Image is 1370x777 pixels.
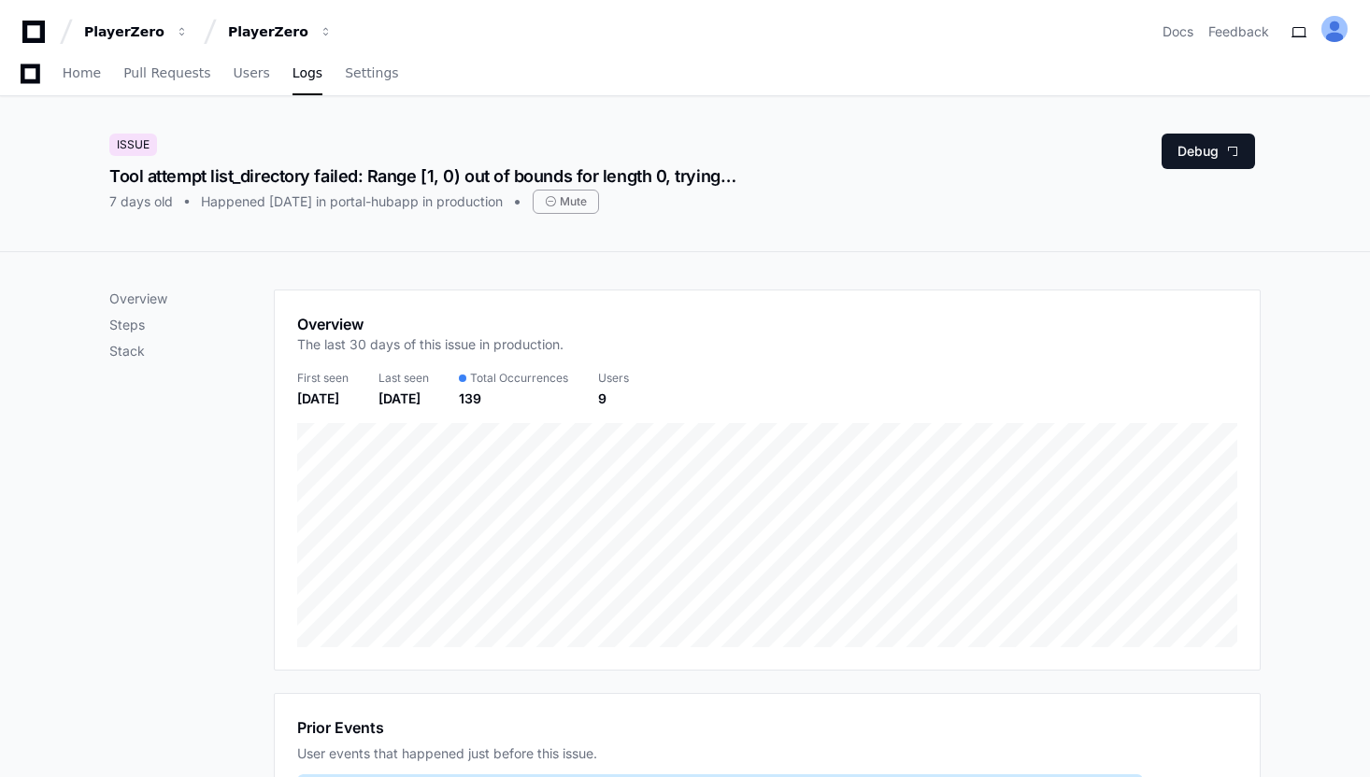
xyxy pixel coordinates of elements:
p: Steps [109,316,274,334]
div: Users [598,371,629,386]
div: User events that happened just before this issue. [297,744,1237,763]
a: Docs [1163,22,1193,41]
button: PlayerZero [221,15,340,49]
h1: Prior Events [297,716,384,739]
iframe: Open customer support [1310,715,1361,766]
span: Users [234,67,270,78]
a: Settings [345,52,398,95]
div: Happened [DATE] in portal-hubapp in production [201,192,503,211]
p: The last 30 days of this issue in production. [297,335,564,354]
span: Settings [345,67,398,78]
div: Mute [533,190,599,214]
div: [DATE] [378,389,429,408]
button: PlayerZero [77,15,196,49]
div: [DATE] [297,389,349,408]
p: Overview [109,290,274,308]
div: 139 [459,389,568,408]
div: First seen [297,371,349,386]
button: Debug [1162,134,1255,169]
span: Total Occurrences [470,371,568,386]
div: Issue [109,134,157,156]
span: Logs [293,67,322,78]
a: Logs [293,52,322,95]
div: Last seen [378,371,429,386]
button: Feedback [1208,22,1269,41]
a: Users [234,52,270,95]
div: 7 days old [109,192,173,211]
p: Stack [109,342,274,360]
span: Home [63,67,101,78]
h1: Overview [297,313,564,335]
a: Pull Requests [123,52,210,95]
div: PlayerZero [84,22,164,41]
div: 9 [598,389,629,408]
div: PlayerZero [228,22,308,41]
img: ALV-UjVcatvuIE3Ry8vbS9jTwWSCDSui9a-KCMAzof9oLoUoPIJpWA8kMXHdAIcIkQmvFwXZGxSVbioKmBNr7v50-UrkRVwdj... [1321,16,1348,42]
span: Pull Requests [123,67,210,78]
div: Tool attempt list_directory failed: Range [1, 0) out of bounds for length 0, trying again 68c78ec... [109,163,737,190]
a: Home [63,52,101,95]
app-pz-page-link-header: Overview [297,313,1237,365]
